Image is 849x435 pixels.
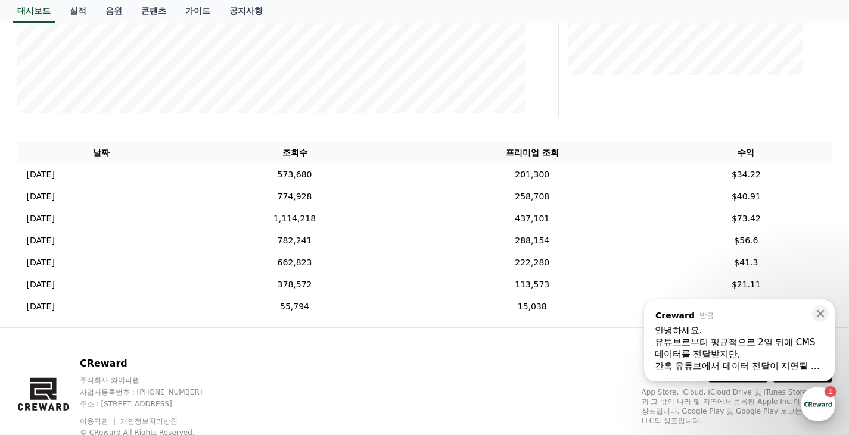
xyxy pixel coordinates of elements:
span: 1 [121,336,125,345]
th: 수익 [660,142,832,164]
td: 288,154 [404,230,660,252]
p: 주식회사 와이피랩 [80,375,225,385]
td: 1,114,218 [185,208,404,230]
th: 조회수 [185,142,404,164]
td: 201,300 [404,164,660,186]
a: 개인정보처리방침 [120,417,178,425]
td: $73.42 [660,208,832,230]
span: 설정 [184,354,198,364]
td: 55,794 [185,296,404,318]
p: 사업자등록번호 : [PHONE_NUMBER] [80,387,225,397]
td: 222,280 [404,252,660,274]
td: 774,928 [185,186,404,208]
span: 대화 [109,355,123,364]
td: $56.6 [660,230,832,252]
td: 15,038 [404,296,660,318]
p: [DATE] [27,278,55,291]
p: [DATE] [27,168,55,181]
td: $2.7 [660,296,832,318]
td: 258,708 [404,186,660,208]
p: [DATE] [27,190,55,203]
p: App Store, iCloud, iCloud Drive 및 iTunes Store는 미국과 그 밖의 나라 및 지역에서 등록된 Apple Inc.의 서비스 상표입니다. Goo... [642,387,832,425]
td: 662,823 [185,252,404,274]
td: 782,241 [185,230,404,252]
td: 378,572 [185,274,404,296]
a: 홈 [4,336,79,366]
p: [DATE] [27,212,55,225]
th: 날짜 [17,142,185,164]
p: [DATE] [27,301,55,313]
a: 설정 [154,336,229,366]
th: 프리미엄 조회 [404,142,660,164]
p: [DATE] [27,256,55,269]
td: 573,680 [185,164,404,186]
td: $21.11 [660,274,832,296]
a: 1대화 [79,336,154,366]
td: $41.3 [660,252,832,274]
p: 주소 : [STREET_ADDRESS] [80,399,225,409]
p: CReward [80,356,225,371]
p: [DATE] [27,234,55,247]
a: 이용약관 [80,417,117,425]
td: $40.91 [660,186,832,208]
span: 홈 [38,354,45,364]
td: 113,573 [404,274,660,296]
td: 437,101 [404,208,660,230]
td: $34.22 [660,164,832,186]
